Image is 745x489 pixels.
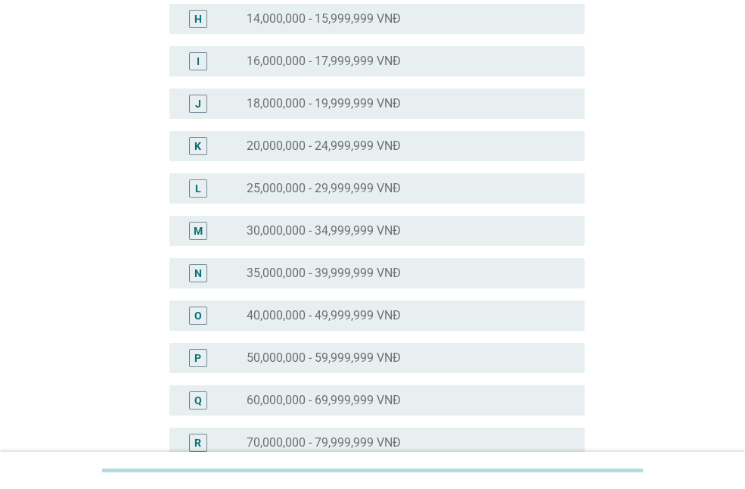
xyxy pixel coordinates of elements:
div: N [194,265,202,281]
div: P [194,350,201,366]
label: 70,000,000 - 79,999,999 VNĐ [247,435,401,450]
div: K [194,138,201,154]
div: Q [194,392,202,408]
div: O [194,307,202,323]
div: H [194,11,202,26]
label: 50,000,000 - 59,999,999 VNĐ [247,350,401,366]
div: M [194,223,203,238]
label: 20,000,000 - 24,999,999 VNĐ [247,139,401,154]
label: 25,000,000 - 29,999,999 VNĐ [247,181,401,196]
label: 30,000,000 - 34,999,999 VNĐ [247,223,401,238]
label: 14,000,000 - 15,999,999 VNĐ [247,11,401,26]
div: R [194,434,201,450]
label: 16,000,000 - 17,999,999 VNĐ [247,54,401,69]
div: I [197,53,200,69]
label: 35,000,000 - 39,999,999 VNĐ [247,266,401,281]
label: 40,000,000 - 49,999,999 VNĐ [247,308,401,323]
label: 60,000,000 - 69,999,999 VNĐ [247,393,401,408]
div: L [195,180,201,196]
div: J [195,95,201,111]
label: 18,000,000 - 19,999,999 VNĐ [247,96,401,111]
